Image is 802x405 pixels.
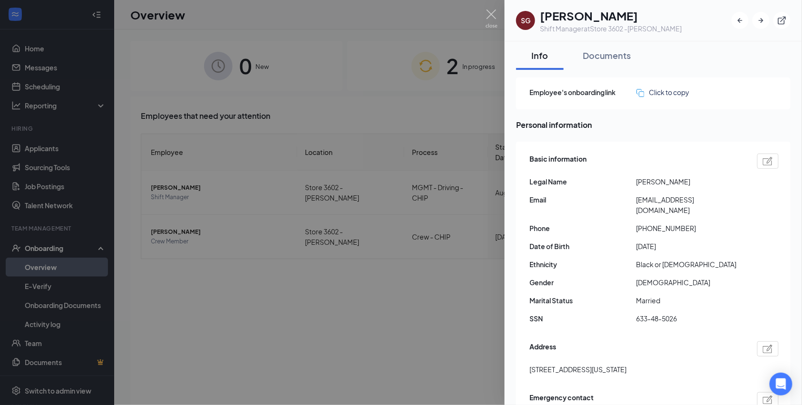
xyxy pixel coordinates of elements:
div: Info [526,49,554,61]
span: Marital Status [529,295,636,306]
div: Shift Manager at Store 3602 -[PERSON_NAME] [540,24,682,33]
span: 633-48-5026 [636,313,743,324]
div: Documents [583,49,631,61]
span: [PERSON_NAME] [636,176,743,187]
button: Click to copy [636,87,690,97]
span: [DEMOGRAPHIC_DATA] [636,277,743,288]
h1: [PERSON_NAME] [540,8,682,24]
svg: ArrowRight [756,16,766,25]
span: Basic information [529,154,587,169]
svg: ArrowLeftNew [735,16,745,25]
span: Married [636,295,743,306]
button: ArrowRight [753,12,770,29]
button: ArrowLeftNew [732,12,749,29]
span: [EMAIL_ADDRESS][DOMAIN_NAME] [636,194,743,215]
span: [DATE] [636,241,743,251]
div: Open Intercom Messenger [770,373,792,395]
span: Personal information [516,119,791,131]
span: Employee's onboarding link [529,87,636,97]
span: [STREET_ADDRESS][US_STATE] [529,364,627,375]
span: Legal Name [529,176,636,187]
span: Phone [529,223,636,233]
span: Gender [529,277,636,288]
span: Ethnicity [529,259,636,270]
span: Black or [DEMOGRAPHIC_DATA] [636,259,743,270]
button: ExternalLink [773,12,791,29]
div: SG [521,16,530,25]
span: Email [529,194,636,205]
span: Date of Birth [529,241,636,251]
span: [PHONE_NUMBER] [636,223,743,233]
span: Address [529,341,556,357]
span: SSN [529,313,636,324]
img: click-to-copy.71757273a98fde459dfc.svg [636,89,645,97]
svg: ExternalLink [777,16,787,25]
